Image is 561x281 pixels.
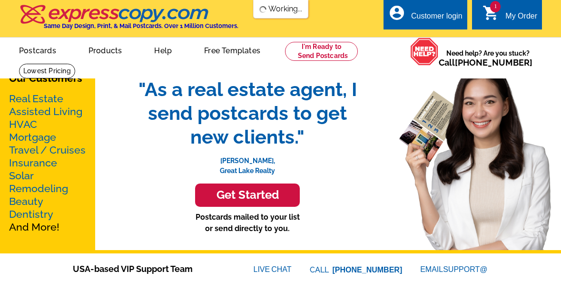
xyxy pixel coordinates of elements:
[9,170,34,182] a: Solar
[482,4,500,21] i: shopping_cart
[388,4,405,21] i: account_circle
[128,184,366,207] a: Get Started
[388,10,463,22] a: account_circle Customer login
[9,157,57,169] a: Insurance
[259,6,266,13] img: loading...
[9,92,86,233] p: And More!
[411,12,463,25] div: Customer login
[9,93,63,105] a: Real Estate
[128,78,366,149] span: "As a real estate agent, I send postcards to get new clients."
[254,264,272,275] font: LIVE
[128,149,366,176] p: [PERSON_NAME], Great Lake Realty
[333,266,403,274] a: [PHONE_NUMBER]
[139,39,187,61] a: Help
[9,183,68,194] a: Remodeling
[44,22,238,29] h4: Same Day Design, Print, & Mail Postcards. Over 1 Million Customers.
[439,58,532,68] span: Call
[189,39,276,61] a: Free Templates
[505,12,537,25] div: My Order
[128,212,366,234] p: Postcards mailed to your list or send directly to you.
[482,10,537,22] a: 1 shopping_cart My Order
[9,118,37,130] a: HVAC
[410,38,439,66] img: help
[439,48,537,68] span: Need help? Are you stuck?
[443,264,489,275] font: SUPPORT@
[4,39,71,61] a: Postcards
[9,195,43,207] a: Beauty
[9,106,82,117] a: Assisted Living
[490,1,501,12] span: 1
[9,144,86,156] a: Travel / Cruises
[254,265,292,273] a: LIVECHAT
[73,262,225,275] span: USA-based VIP Support Team
[9,131,56,143] a: Mortgage
[455,58,532,68] a: [PHONE_NUMBER]
[310,264,330,276] font: CALL
[9,208,53,220] a: Dentistry
[19,11,238,29] a: Same Day Design, Print, & Mail Postcards. Over 1 Million Customers.
[207,188,288,202] h3: Get Started
[73,39,138,61] a: Products
[420,265,489,273] a: EMAILSUPPORT@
